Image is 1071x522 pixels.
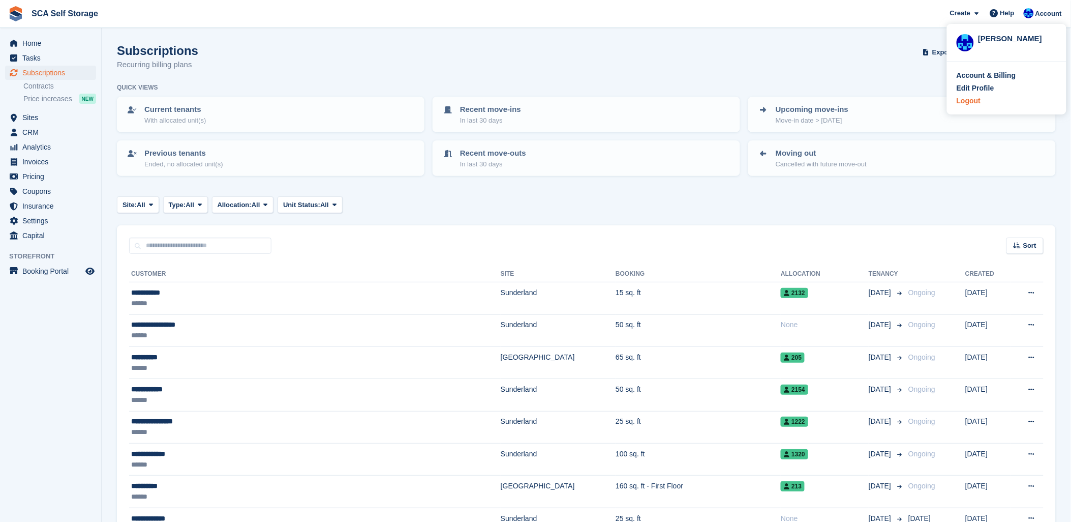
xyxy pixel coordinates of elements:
[1035,9,1062,19] span: Account
[908,482,935,490] span: Ongoing
[749,98,1055,131] a: Upcoming move-ins Move-in date > [DATE]
[616,476,781,508] td: 160 sq. ft - First Floor
[22,155,83,169] span: Invoices
[5,66,96,80] a: menu
[117,83,158,92] h6: Quick views
[1024,8,1034,18] img: Kelly Neesham
[22,228,83,243] span: Capital
[616,346,781,379] td: 65 sq. ft
[908,321,935,329] span: Ongoing
[869,481,893,491] span: [DATE]
[23,94,72,104] span: Price increases
[965,379,1011,411] td: [DATE]
[5,214,96,228] a: menu
[776,115,848,126] p: Move-in date > [DATE]
[957,96,981,106] div: Logout
[5,140,96,154] a: menu
[5,36,96,50] a: menu
[22,110,83,125] span: Sites
[501,282,616,314] td: Sunderland
[118,98,423,131] a: Current tenants With allocated unit(s)
[616,444,781,476] td: 100 sq. ft
[5,155,96,169] a: menu
[749,141,1055,175] a: Moving out Cancelled with future move-out
[957,83,994,94] div: Edit Profile
[460,104,521,115] p: Recent move-ins
[123,200,137,210] span: Site:
[434,98,739,131] a: Recent move-ins In last 30 days
[965,266,1011,282] th: Created
[781,417,808,427] span: 1222
[908,353,935,361] span: Ongoing
[950,8,970,18] span: Create
[117,44,198,57] h1: Subscriptions
[186,200,194,210] span: All
[781,353,805,363] span: 205
[965,346,1011,379] td: [DATE]
[117,59,198,71] p: Recurring billing plans
[117,196,159,213] button: Site: All
[434,141,739,175] a: Recent move-outs In last 30 days
[957,70,1057,81] a: Account & Billing
[616,379,781,411] td: 50 sq. ft
[27,5,102,22] a: SCA Self Storage
[79,94,96,104] div: NEW
[501,379,616,411] td: Sunderland
[22,264,83,278] span: Booking Portal
[908,417,935,425] span: Ongoing
[283,200,320,210] span: Unit Status:
[616,282,781,314] td: 15 sq. ft
[908,450,935,458] span: Ongoing
[212,196,274,213] button: Allocation: All
[22,66,83,80] span: Subscriptions
[965,476,1011,508] td: [DATE]
[957,34,974,51] img: Kelly Neesham
[163,196,208,213] button: Type: All
[22,140,83,154] span: Analytics
[869,287,893,298] span: [DATE]
[869,416,893,427] span: [DATE]
[144,159,223,169] p: Ended, no allocated unit(s)
[22,169,83,184] span: Pricing
[144,115,206,126] p: With allocated unit(s)
[965,314,1011,346] td: [DATE]
[460,115,521,126] p: In last 30 days
[84,265,96,277] a: Preview store
[957,70,1016,81] div: Account & Billing
[781,449,808,459] span: 1320
[965,282,1011,314] td: [DATE]
[144,104,206,115] p: Current tenants
[22,184,83,198] span: Coupons
[501,444,616,476] td: Sunderland
[776,159,867,169] p: Cancelled with future move-out
[22,125,83,139] span: CRM
[460,148,526,159] p: Recent move-outs
[22,51,83,65] span: Tasks
[921,44,965,61] button: Export
[5,51,96,65] a: menu
[22,214,83,228] span: Settings
[5,199,96,213] a: menu
[501,476,616,508] td: [GEOGRAPHIC_DATA]
[776,104,848,115] p: Upcoming move-ins
[908,288,935,297] span: Ongoing
[781,385,808,395] span: 2154
[965,411,1011,443] td: [DATE]
[501,266,616,282] th: Site
[501,411,616,443] td: Sunderland
[957,96,1057,106] a: Logout
[1023,241,1036,251] span: Sort
[869,320,893,330] span: [DATE]
[218,200,252,210] span: Allocation:
[5,110,96,125] a: menu
[22,199,83,213] span: Insurance
[23,93,96,104] a: Price increases NEW
[144,148,223,159] p: Previous tenants
[460,159,526,169] p: In last 30 days
[5,228,96,243] a: menu
[869,266,904,282] th: Tenancy
[23,81,96,91] a: Contracts
[781,481,805,491] span: 213
[978,33,1057,42] div: [PERSON_NAME]
[169,200,186,210] span: Type:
